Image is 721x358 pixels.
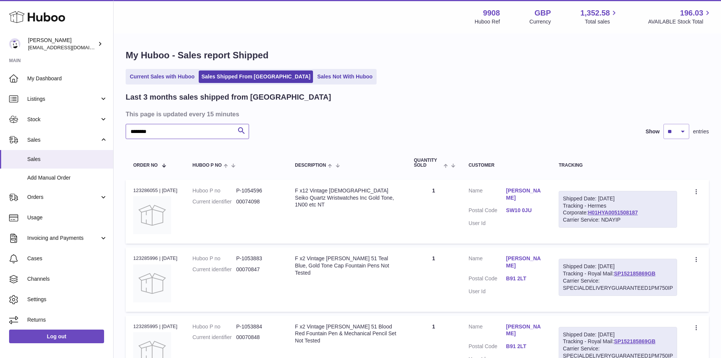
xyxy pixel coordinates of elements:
[469,275,506,284] dt: Postal Code
[126,110,707,118] h3: This page is updated every 15 minutes
[9,38,20,50] img: tbcollectables@hotmail.co.uk
[563,263,673,270] div: Shipped Date: [DATE]
[563,195,673,202] div: Shipped Date: [DATE]
[236,198,280,205] dd: 00074098
[469,255,506,271] dt: Name
[27,255,107,262] span: Cases
[646,128,660,135] label: Show
[193,187,236,194] dt: Huboo P no
[315,70,375,83] a: Sales Not With Huboo
[406,247,461,311] td: 1
[193,198,236,205] dt: Current identifier
[193,163,222,168] span: Huboo P no
[469,187,506,203] dt: Name
[27,316,107,324] span: Returns
[236,323,280,330] dd: P-1053884
[28,37,96,51] div: [PERSON_NAME]
[506,255,543,269] a: [PERSON_NAME]
[126,92,331,102] h2: Last 3 months sales shipped from [GEOGRAPHIC_DATA]
[469,288,506,295] dt: User Id
[588,209,638,216] a: H01HYA0051508187
[295,323,399,345] div: F x2 Vintage [PERSON_NAME] 51 Blood Red Fountain Pen & Mechanical Pencil Set Not Tested
[559,259,677,296] div: Tracking - Royal Mail:
[295,255,399,277] div: F x2 Vintage [PERSON_NAME] 51 Teal Blue, Gold Tone Cap Fountain Pens Not Tested
[506,343,543,350] a: B91 2LT
[693,128,709,135] span: entries
[529,18,551,25] div: Currency
[563,331,673,338] div: Shipped Date: [DATE]
[27,275,107,283] span: Channels
[469,220,506,227] dt: User Id
[648,8,712,25] a: 196.03 AVAILABLE Stock Total
[27,234,100,242] span: Invoicing and Payments
[648,18,712,25] span: AVAILABLE Stock Total
[127,70,197,83] a: Current Sales with Huboo
[581,8,610,18] span: 1,352.58
[236,266,280,273] dd: 00070847
[133,323,178,330] div: 123285995 | [DATE]
[581,8,619,25] a: 1,352.58 Total sales
[559,163,677,168] div: Tracking
[27,214,107,221] span: Usage
[236,187,280,194] dd: P-1054596
[506,323,543,338] a: [PERSON_NAME]
[469,343,506,352] dt: Postal Code
[27,116,100,123] span: Stock
[563,216,673,224] div: Carrier Service: NDAYIP
[133,187,178,194] div: 123286055 | [DATE]
[193,323,236,330] dt: Huboo P no
[475,18,500,25] div: Huboo Ref
[133,255,178,262] div: 123285996 | [DATE]
[563,277,673,292] div: Carrier Service: SPECIALDELIVERYGUARANTEED1PM750IP
[126,49,709,61] h1: My Huboo - Sales report Shipped
[27,296,107,303] span: Settings
[469,163,543,168] div: Customer
[506,207,543,214] a: SW10 0JU
[133,163,158,168] span: Order No
[27,174,107,181] span: Add Manual Order
[469,207,506,216] dt: Postal Code
[614,338,656,344] a: SP152185869GB
[506,275,543,282] a: B91 2LT
[9,330,104,343] a: Log out
[27,75,107,82] span: My Dashboard
[295,163,326,168] span: Description
[193,334,236,341] dt: Current identifier
[559,191,677,228] div: Tracking - Hermes Corporate:
[193,266,236,273] dt: Current identifier
[585,18,618,25] span: Total sales
[680,8,703,18] span: 196.03
[236,334,280,341] dd: 00070848
[483,8,500,18] strong: 9908
[27,136,100,144] span: Sales
[193,255,236,262] dt: Huboo P no
[27,156,107,163] span: Sales
[27,95,100,103] span: Listings
[28,44,111,50] span: [EMAIL_ADDRESS][DOMAIN_NAME]
[406,180,461,244] td: 1
[534,8,551,18] strong: GBP
[614,270,656,277] a: SP152185869GB
[133,196,171,234] img: no-photo.jpg
[27,194,100,201] span: Orders
[469,323,506,339] dt: Name
[199,70,313,83] a: Sales Shipped From [GEOGRAPHIC_DATA]
[133,264,171,302] img: no-photo.jpg
[414,158,442,168] span: Quantity Sold
[295,187,399,209] div: F x12 Vintage [DEMOGRAPHIC_DATA] Seiko Quartz Wristwatches Inc Gold Tone, 1N00 etc NT
[506,187,543,202] a: [PERSON_NAME]
[236,255,280,262] dd: P-1053883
